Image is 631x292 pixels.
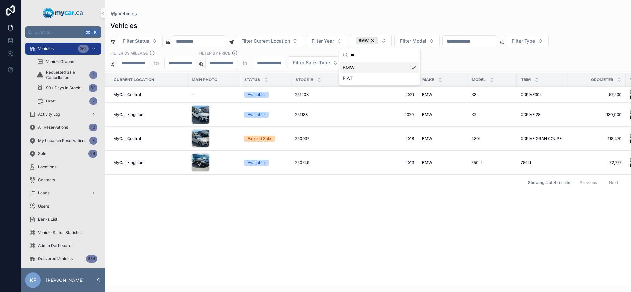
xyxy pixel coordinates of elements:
a: 130,000 [570,112,622,117]
a: 750LI [521,160,562,165]
a: 430I [471,136,513,141]
div: Available [248,112,265,118]
a: 250937 [295,136,362,141]
span: K [93,30,98,35]
a: Admin Dashboard [25,240,101,252]
span: 90+ Days In Stock [46,85,80,91]
span: XDRIVE30I [521,92,541,97]
span: BMW [422,112,432,117]
div: Expired Sale [248,136,271,142]
a: MyCar Central [113,136,183,141]
a: 251208 [295,92,362,97]
a: Available [244,160,287,166]
span: BMW [359,38,369,43]
img: App logo [43,8,83,18]
div: Available [248,160,265,166]
span: Draft [46,99,56,104]
span: Filter Current Location [241,38,290,44]
span: Leads [38,191,49,196]
a: Available [244,112,287,118]
span: Filter Sales Type [293,59,330,66]
div: 3 [89,137,97,145]
span: Banks List [38,217,57,222]
a: 2013 [369,160,414,165]
span: Filter Year [312,38,334,44]
a: 2018 [369,136,414,141]
a: Leads [25,187,101,199]
span: Filter Type [512,38,535,44]
span: Showing 4 of 4 results [528,180,570,185]
span: Make [422,77,434,82]
span: Admin Dashboard [38,243,71,248]
a: Contacts [25,174,101,186]
span: Requested Sale Cancellation [46,70,87,80]
a: BMW [422,112,463,117]
a: MyCar Central [113,92,183,97]
a: My Location Reservations3 [25,135,101,146]
span: 430I [471,136,480,141]
span: Jump to... [35,30,82,35]
p: [PERSON_NAME] [46,277,84,283]
span: X3 [471,92,476,97]
span: Model [472,77,486,82]
label: FILTER BY PRICE [199,50,230,56]
button: Select Button [350,34,392,47]
a: XDRIVE GRAN COUPE [521,136,562,141]
a: 2020 [369,112,414,117]
a: Activity Log [25,108,101,120]
div: 10 [89,124,97,131]
div: 584 [86,255,97,263]
span: Trim [521,77,531,82]
a: Vehicles367 [25,43,101,55]
a: Users [25,200,101,212]
a: 750LI [471,160,513,165]
button: Select Button [394,35,440,47]
span: 251133 [295,112,308,117]
a: 118,470 [570,136,622,141]
span: Vehicles [118,11,137,17]
span: BMW [422,136,432,141]
a: Expired Sale [244,136,287,142]
a: Vehicle Graphs [33,56,101,68]
button: Unselect 35 [356,37,378,44]
a: X3 [471,92,513,97]
span: BMW [422,160,432,165]
span: 251208 [295,92,309,97]
span: 750LI [471,160,482,165]
a: 57,500 [570,92,622,97]
span: 250937 [295,136,309,141]
button: Select Button [117,35,163,47]
span: My Location Reservations [38,138,86,143]
span: XDRIVE GRAN COUPE [521,136,562,141]
span: BMW [343,64,355,71]
span: X2 [471,112,476,117]
p: to [154,59,159,67]
button: Select Button [236,35,303,47]
div: 1 [89,71,97,79]
span: Delivered Vehicles [38,256,73,261]
a: MyCar Kingston [113,112,183,117]
h1: Vehicles [110,21,137,30]
a: 90+ Days In Stock52 [33,82,101,94]
a: 2021 [369,92,414,97]
span: Users [38,204,49,209]
a: Locations [25,161,101,173]
span: BMW [422,92,432,97]
span: Filter Status [123,38,149,44]
div: 24 [88,150,97,158]
a: Draft2 [33,95,101,107]
a: Available [244,92,287,98]
a: Vehicles [110,11,137,17]
a: -- [191,92,236,97]
a: Vehicle Status Statistics [25,227,101,238]
div: scrollable content [21,38,105,268]
a: BMW [422,136,463,141]
a: Delivered Vehicles584 [25,253,101,265]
